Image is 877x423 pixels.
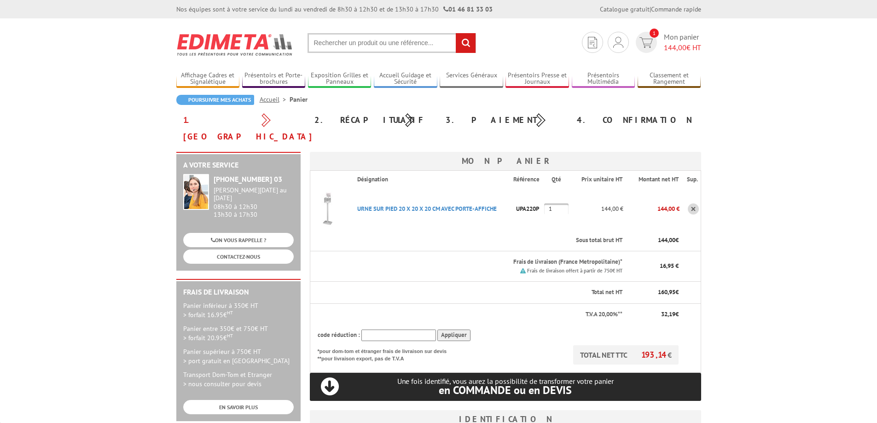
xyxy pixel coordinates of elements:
[633,32,701,53] a: devis rapide 1 Mon panier 144,00€ HT
[183,400,294,414] a: EN SAVOIR PLUS
[357,205,497,213] a: URNE SUR PIED 20 X 20 X 20 CM AVEC PORTE-AFFICHE
[176,71,240,87] a: Affichage Cadres et Signalétique
[570,112,701,128] div: 4. Confirmation
[214,186,294,218] div: 08h30 à 12h30 13h30 à 17h30
[631,310,679,319] p: €
[183,301,294,319] p: Panier inférieur à 350€ HT
[290,95,308,104] li: Panier
[318,331,360,339] span: code réduction :
[176,95,254,105] a: Poursuivre mes achats
[439,112,570,128] div: 3. Paiement
[639,37,653,48] img: devis rapide
[439,383,572,397] span: en COMMANDE ou en DEVIS
[613,37,623,48] img: devis rapide
[658,236,675,244] span: 144,00
[227,332,233,339] sup: HT
[664,42,701,53] span: € HT
[310,191,347,227] img: URNE SUR PIED 20 X 20 X 20 CM AVEC PORTE-AFFICHE
[513,201,544,217] p: UPA220P
[214,186,294,202] div: [PERSON_NAME][DATE] au [DATE]
[318,288,623,297] p: Total net HT
[308,112,439,128] div: 2. Récapitulatif
[658,288,675,296] span: 160,95
[357,258,622,267] p: Frais de livraison (France Metropolitaine)*
[176,28,294,62] img: Edimeta
[623,201,680,217] p: 144,00 €
[310,152,701,170] h3: Mon panier
[600,5,650,13] a: Catalogue gratuit
[183,249,294,264] a: CONTACTEZ-NOUS
[573,345,679,365] p: TOTAL NET TTC €
[350,171,513,188] th: Désignation
[260,95,290,104] a: Accueil
[660,262,679,270] span: 16,95 €
[176,112,308,145] div: 1. [GEOGRAPHIC_DATA]
[651,5,701,13] a: Commande rapide
[631,288,679,297] p: €
[308,71,372,87] a: Exposition Grilles et Panneaux
[664,43,686,52] span: 144,00
[527,267,622,274] small: Frais de livraison offert à partir de 750€ HT
[227,309,233,316] sup: HT
[513,175,543,184] p: Référence
[374,71,437,87] a: Accueil Guidage et Sécurité
[572,71,635,87] a: Présentoirs Multimédia
[183,161,294,169] h2: A votre service
[350,230,623,251] th: Sous total brut HT
[176,5,493,14] div: Nos équipes sont à votre service du lundi au vendredi de 8h30 à 12h30 et de 13h30 à 17h30
[661,310,675,318] span: 32,19
[183,174,209,210] img: widget-service.jpg
[650,29,659,38] span: 1
[443,5,493,13] strong: 01 46 81 33 03
[183,347,294,365] p: Panier supérieur à 750€ HT
[578,175,622,184] p: Prix unitaire HT
[183,357,290,365] span: > port gratuit en [GEOGRAPHIC_DATA]
[600,5,701,14] div: |
[664,32,701,53] span: Mon panier
[183,334,233,342] span: > forfait 20.95€
[183,324,294,342] p: Panier entre 350€ et 750€ HT
[318,310,623,319] p: T.V.A 20,00%**
[437,330,470,341] input: Appliquer
[544,171,570,188] th: Qté
[242,71,306,87] a: Présentoirs et Porte-brochures
[638,71,701,87] a: Classement et Rangement
[631,175,679,184] p: Montant net HT
[520,268,526,273] img: picto.png
[570,201,623,217] p: 144,00 €
[308,33,476,53] input: Rechercher un produit ou une référence...
[318,345,456,362] p: *pour dom-tom et étranger frais de livraison sur devis **pour livraison export, pas de T.V.A
[310,377,701,396] p: Une fois identifié, vous aurez la possibilité de transformer votre panier
[680,171,701,188] th: Sup.
[183,288,294,296] h2: Frais de Livraison
[588,37,597,48] img: devis rapide
[214,174,282,184] strong: [PHONE_NUMBER] 03
[440,71,503,87] a: Services Généraux
[183,311,233,319] span: > forfait 16.95€
[183,380,261,388] span: > nous consulter pour devis
[183,370,294,388] p: Transport Dom-Tom et Etranger
[641,349,668,360] span: 193,14
[631,236,679,245] p: €
[183,233,294,247] a: ON VOUS RAPPELLE ?
[456,33,476,53] input: rechercher
[505,71,569,87] a: Présentoirs Presse et Journaux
